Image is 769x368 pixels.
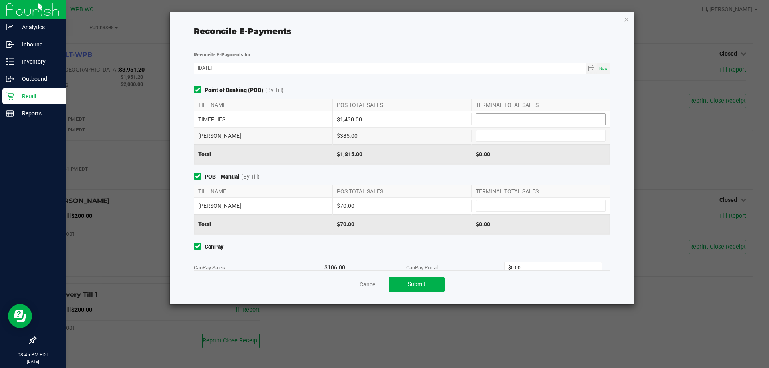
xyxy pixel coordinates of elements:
[324,255,390,280] div: $106.00
[194,214,332,234] div: Total
[6,92,14,100] inline-svg: Retail
[194,173,205,181] form-toggle: Include in reconciliation
[389,277,445,292] button: Submit
[194,25,610,37] div: Reconcile E-Payments
[194,86,205,95] form-toggle: Include in reconciliation
[6,75,14,83] inline-svg: Outbound
[14,40,62,49] p: Inbound
[471,185,610,197] div: TERMINAL TOTAL SALES
[6,58,14,66] inline-svg: Inventory
[599,66,608,70] span: Now
[194,52,251,58] strong: Reconcile E-Payments for
[4,351,62,358] p: 08:45 PM EDT
[194,63,586,73] input: Date
[205,86,263,95] strong: Point of Banking (POB)
[6,40,14,48] inline-svg: Inbound
[332,185,471,197] div: POS TOTAL SALES
[14,57,62,66] p: Inventory
[471,214,610,234] div: $0.00
[241,173,260,181] span: (By Till)
[4,358,62,364] p: [DATE]
[194,198,332,214] div: [PERSON_NAME]
[194,265,225,271] span: CanPay Sales
[14,74,62,84] p: Outbound
[265,86,284,95] span: (By Till)
[205,173,239,181] strong: POB - Manual
[194,111,332,127] div: TIMEFLIES
[194,128,332,144] div: [PERSON_NAME]
[406,265,438,271] span: CanPay Portal
[586,63,597,74] span: Toggle calendar
[205,243,223,251] strong: CanPay
[332,214,471,234] div: $70.00
[194,243,205,251] form-toggle: Include in reconciliation
[14,22,62,32] p: Analytics
[332,128,471,144] div: $385.00
[332,144,471,164] div: $1,815.00
[408,281,425,287] span: Submit
[194,99,332,111] div: TILL NAME
[360,280,376,288] a: Cancel
[332,198,471,214] div: $70.00
[14,109,62,118] p: Reports
[332,111,471,127] div: $1,430.00
[194,144,332,164] div: Total
[332,99,471,111] div: POS TOTAL SALES
[471,99,610,111] div: TERMINAL TOTAL SALES
[14,91,62,101] p: Retail
[6,109,14,117] inline-svg: Reports
[194,185,332,197] div: TILL NAME
[8,304,32,328] iframe: Resource center
[6,23,14,31] inline-svg: Analytics
[471,144,610,164] div: $0.00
